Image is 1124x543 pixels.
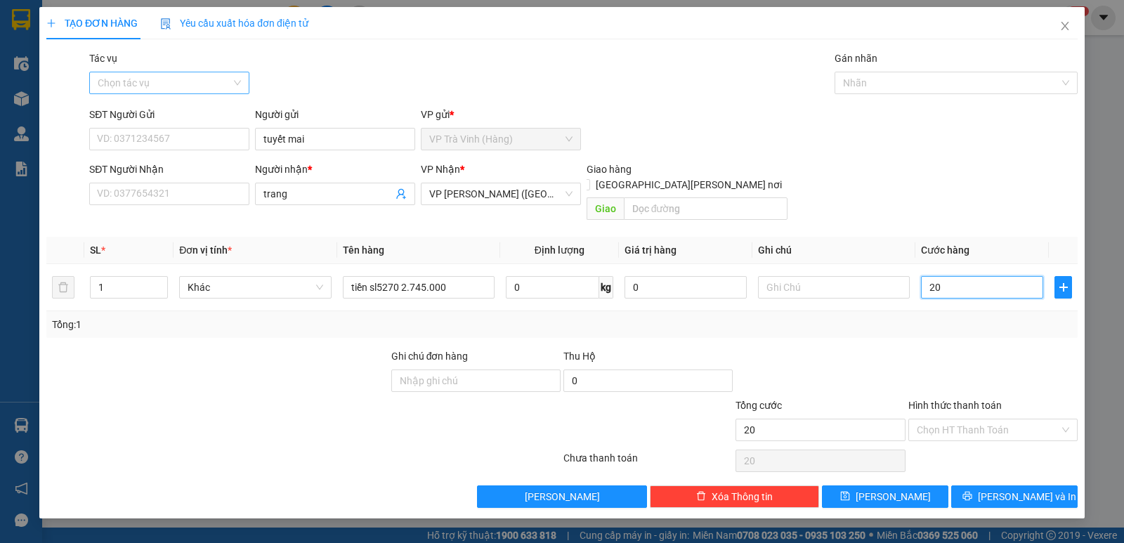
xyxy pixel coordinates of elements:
[477,485,646,508] button: [PERSON_NAME]
[908,400,1002,411] label: Hình thức thanh toán
[160,18,171,30] img: icon
[52,276,74,299] button: delete
[6,60,205,74] p: NHẬN:
[52,317,435,332] div: Tổng: 1
[89,53,117,64] label: Tác vụ
[562,450,734,475] div: Chưa thanh toán
[625,276,747,299] input: 0
[822,485,948,508] button: save[PERSON_NAME]
[840,491,850,502] span: save
[1045,7,1085,46] button: Close
[255,107,415,122] div: Người gửi
[179,244,232,256] span: Đơn vị tính
[37,91,123,105] span: KO BAO BỂ ƯỚT
[978,489,1076,504] span: [PERSON_NAME] và In
[391,351,469,362] label: Ghi chú đơn hàng
[6,76,166,89] span: 0919182521 -
[535,244,584,256] span: Định lượng
[758,276,910,299] input: Ghi Chú
[525,489,600,504] span: [PERSON_NAME]
[46,18,56,28] span: plus
[391,369,561,392] input: Ghi chú đơn hàng
[650,485,819,508] button: deleteXóa Thông tin
[6,27,205,54] p: GỬI:
[429,183,573,204] span: VP Trần Phú (Hàng)
[712,489,773,504] span: Xóa Thông tin
[951,485,1078,508] button: printer[PERSON_NAME] và In
[89,107,249,122] div: SĐT Người Gửi
[39,60,136,74] span: VP Trà Vinh (Hàng)
[563,351,596,362] span: Thu Hộ
[587,197,624,220] span: Giao
[343,276,495,299] input: VD: Bàn, Ghế
[343,244,384,256] span: Tên hàng
[599,276,613,299] span: kg
[736,400,782,411] span: Tổng cước
[421,107,581,122] div: VP gửi
[962,491,972,502] span: printer
[6,27,131,54] span: VP [PERSON_NAME] ([GEOGRAPHIC_DATA]) -
[47,8,163,21] strong: BIÊN NHẬN GỬI HÀNG
[90,244,101,256] span: SL
[856,489,931,504] span: [PERSON_NAME]
[624,197,788,220] input: Dọc đường
[255,162,415,177] div: Người nhận
[89,162,249,177] div: SĐT Người Nhận
[921,244,969,256] span: Cước hàng
[160,18,308,29] span: Yêu cầu xuất hóa đơn điện tử
[6,91,123,105] span: GIAO:
[46,18,138,29] span: TẠO ĐƠN HÀNG
[421,164,460,175] span: VP Nhận
[590,177,788,192] span: [GEOGRAPHIC_DATA][PERSON_NAME] nơi
[429,129,573,150] span: VP Trà Vinh (Hàng)
[396,188,407,199] span: user-add
[752,237,915,264] th: Ghi chú
[188,277,322,298] span: Khác
[1055,282,1071,293] span: plus
[835,53,877,64] label: Gán nhãn
[1054,276,1072,299] button: plus
[696,491,706,502] span: delete
[625,244,677,256] span: Giá trị hàng
[75,76,166,89] span: PHA LIÊN HOÀNG
[587,164,632,175] span: Giao hàng
[1059,20,1071,32] span: close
